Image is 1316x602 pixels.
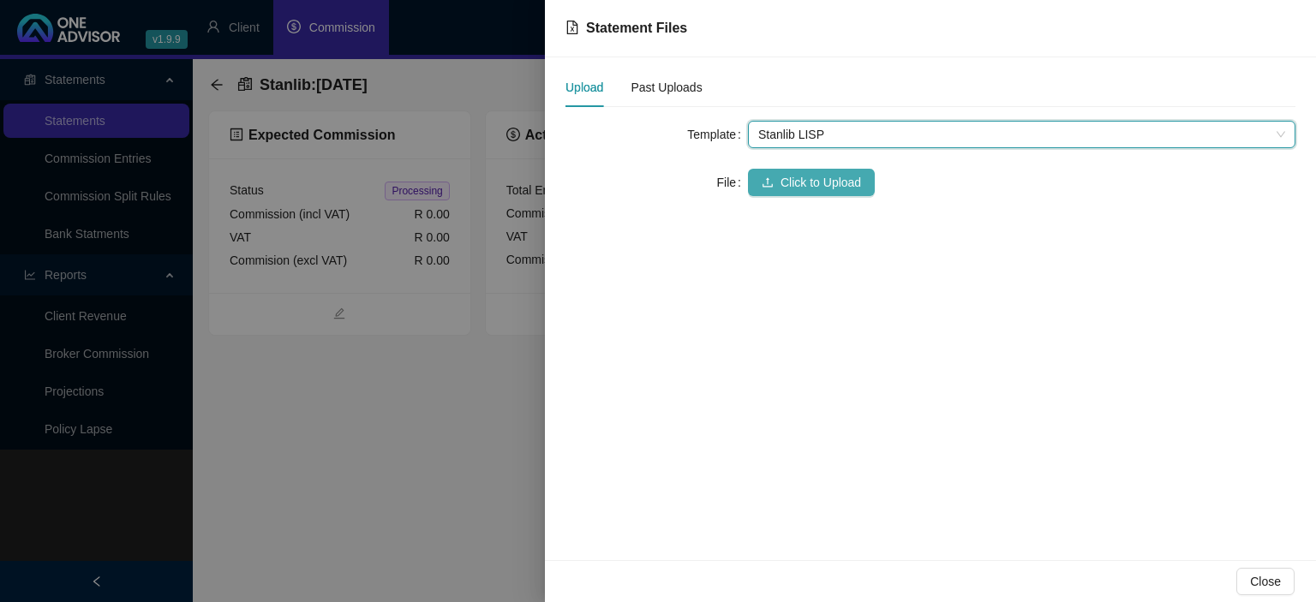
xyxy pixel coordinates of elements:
span: Statement Files [586,21,687,35]
span: Stanlib LISP [758,122,1285,147]
label: File [717,169,748,196]
button: Close [1236,568,1295,595]
span: file-excel [565,21,579,34]
span: Close [1250,572,1281,591]
span: Click to Upload [781,173,861,192]
span: upload [762,176,774,188]
div: Upload [565,78,603,97]
button: uploadClick to Upload [748,169,875,196]
div: Past Uploads [631,78,702,97]
label: Template [687,121,748,148]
